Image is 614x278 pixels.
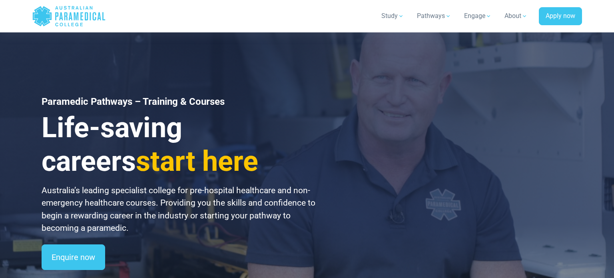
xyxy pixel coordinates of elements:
[42,244,105,270] a: Enquire now
[42,184,317,235] p: Australia’s leading specialist college for pre-hospital healthcare and non-emergency healthcare c...
[500,5,532,27] a: About
[136,145,258,178] span: start here
[377,5,409,27] a: Study
[32,3,106,29] a: Australian Paramedical College
[539,7,582,26] a: Apply now
[459,5,496,27] a: Engage
[42,111,317,178] h3: Life-saving careers
[42,96,317,108] h1: Paramedic Pathways – Training & Courses
[412,5,456,27] a: Pathways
